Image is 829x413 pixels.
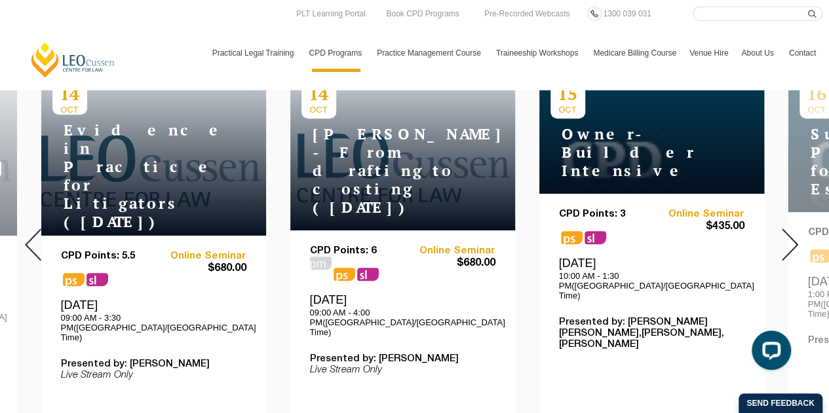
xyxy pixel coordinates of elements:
a: Practical Legal Training [206,34,303,72]
a: Practice Management Course [370,34,490,72]
div: [DATE] [61,298,246,342]
a: [PERSON_NAME] Centre for Law [29,41,117,79]
p: CPD Points: 6 [310,245,403,257]
img: Next [782,228,798,260]
a: Pre-Recorded Webcasts [481,7,573,21]
p: 14 [52,82,87,105]
a: Venue Hire [683,34,735,72]
span: sl [357,268,379,281]
p: 10:00 AM - 1:30 PM([GEOGRAPHIC_DATA]/[GEOGRAPHIC_DATA] Time) [559,271,744,300]
span: ps [334,268,355,281]
span: OCT [52,105,87,115]
a: CPD Programs [302,34,370,72]
p: Live Stream Only [61,370,246,381]
span: OCT [301,105,336,115]
span: sl [585,231,606,244]
a: About Us [735,34,782,72]
span: $680.00 [153,262,246,276]
a: Traineeship Workshops [490,34,587,72]
span: OCT [550,105,585,115]
span: ps [561,231,583,244]
p: 09:00 AM - 3:30 PM([GEOGRAPHIC_DATA]/[GEOGRAPHIC_DATA] Time) [61,313,246,342]
span: ps [63,273,85,286]
p: 14 [301,82,336,105]
div: [DATE] [559,256,744,300]
h4: Owner-Builder Intensive [550,125,714,180]
p: Presented by: [PERSON_NAME] [310,353,495,365]
span: pm [310,257,332,270]
h4: Evidence in Practice for Litigators ([DATE]) [52,121,216,231]
h4: [PERSON_NAME] - From drafting to costing ([DATE]) [301,125,465,217]
p: Live Stream Only [310,365,495,376]
span: sl [87,273,108,286]
span: $680.00 [402,257,495,270]
span: 1300 039 031 [603,9,651,18]
a: Online Seminar [402,245,495,257]
p: CPD Points: 5.5 [61,251,154,262]
span: $435.00 [651,220,744,234]
p: Presented by: [PERSON_NAME] [61,359,246,370]
a: Medicare Billing Course [587,34,683,72]
a: Book CPD Programs [383,7,462,21]
div: [DATE] [310,293,495,337]
a: Contact [782,34,822,72]
p: 15 [550,82,585,105]
a: Online Seminar [651,209,744,220]
img: Prev [25,228,41,260]
p: 09:00 AM - 4:00 PM([GEOGRAPHIC_DATA]/[GEOGRAPHIC_DATA] Time) [310,308,495,337]
p: CPD Points: 3 [559,209,652,220]
a: PLT Learning Portal [293,7,369,21]
a: 1300 039 031 [600,7,654,21]
iframe: LiveChat chat widget [741,325,796,380]
p: Presented by: [PERSON_NAME] [PERSON_NAME],[PERSON_NAME],[PERSON_NAME] [559,317,744,350]
a: Online Seminar [153,251,246,262]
